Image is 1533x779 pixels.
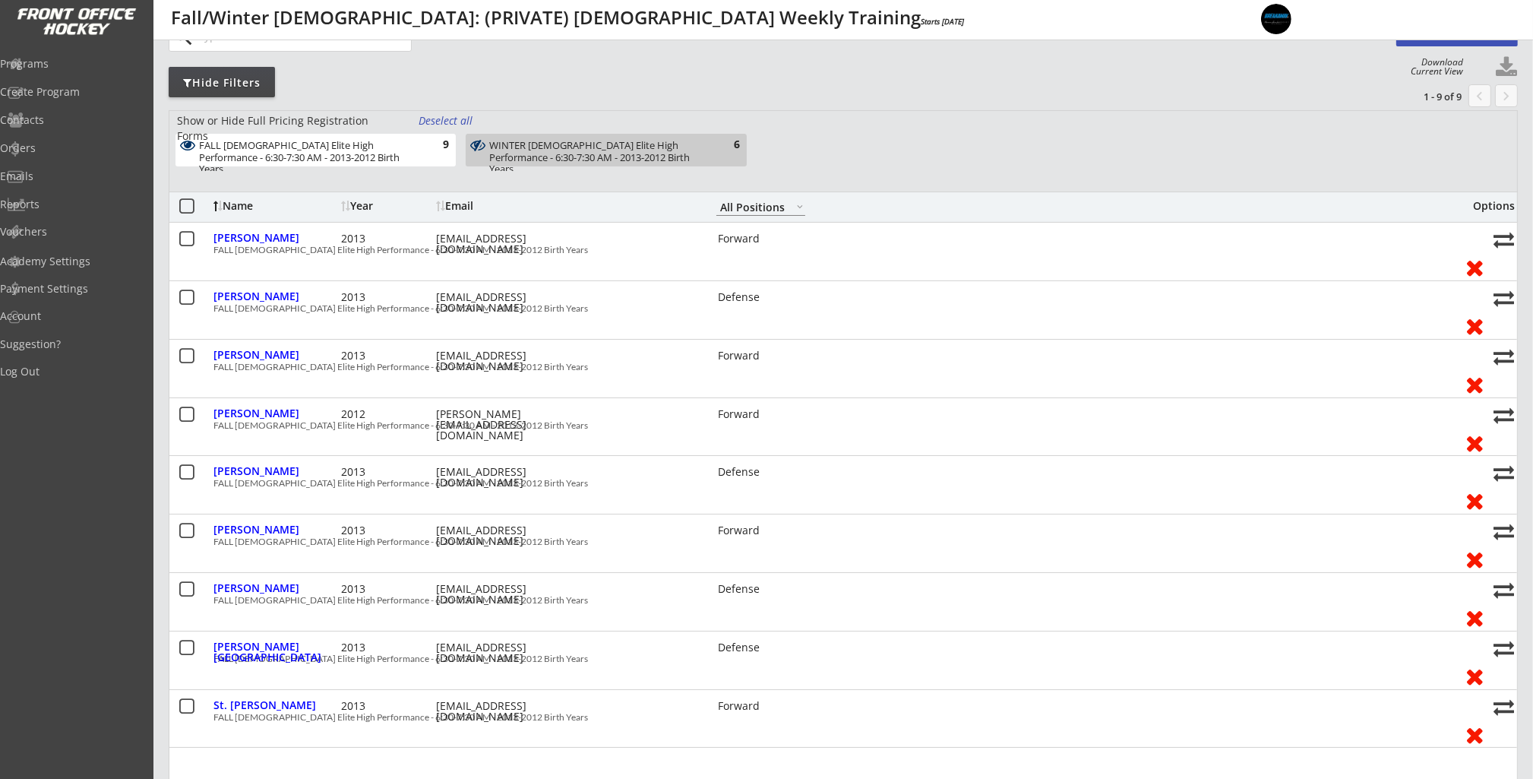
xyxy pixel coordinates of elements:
[1493,463,1514,483] button: Move player
[718,584,807,594] div: Defense
[213,408,337,419] div: [PERSON_NAME]
[213,421,1452,430] div: FALL [DEMOGRAPHIC_DATA] Elite High Performance - 6:30-7:30 AM - 2013-2012 Birth Years
[213,713,1452,722] div: FALL [DEMOGRAPHIC_DATA] Elite High Performance - 6:30-7:30 AM - 2013-2012 Birth Years
[436,701,573,722] div: [EMAIL_ADDRESS][DOMAIN_NAME]
[213,583,337,594] div: [PERSON_NAME]
[718,292,807,302] div: Defense
[213,466,337,477] div: [PERSON_NAME]
[341,201,432,211] div: Year
[341,467,432,477] div: 2013
[341,642,432,653] div: 2013
[718,642,807,653] div: Defense
[213,291,337,302] div: [PERSON_NAME]
[1493,521,1514,542] button: Move player
[213,201,337,211] div: Name
[1468,84,1491,107] button: chevron_left
[213,363,1452,372] div: FALL [DEMOGRAPHIC_DATA] Elite High Performance - 6:30-7:30 AM - 2013-2012 Birth Years
[1461,547,1489,571] button: Remove from roster (no refund)
[436,233,573,255] div: [EMAIL_ADDRESS][DOMAIN_NAME]
[341,409,432,420] div: 2012
[489,139,705,163] div: WINTER Female Elite High Performance - 6:30-7:30 AM - 2013-2012 Birth Years
[436,467,573,488] div: [EMAIL_ADDRESS][DOMAIN_NAME]
[921,16,964,27] em: Starts [DATE]
[213,350,337,360] div: [PERSON_NAME]
[718,233,807,244] div: Forward
[1461,664,1489,688] button: Remove from roster (no refund)
[1461,431,1489,454] button: Remove from roster (no refund)
[1461,489,1489,512] button: Remove from roster (no refund)
[213,304,1452,313] div: FALL [DEMOGRAPHIC_DATA] Elite High Performance - 6:30-7:30 AM - 2013-2012 Birth Years
[1461,606,1489,629] button: Remove from roster (no refund)
[1493,230,1514,250] button: Move player
[213,479,1452,488] div: FALL [DEMOGRAPHIC_DATA] Elite High Performance - 6:30-7:30 AM - 2013-2012 Birth Years
[1461,255,1489,279] button: Remove from roster (no refund)
[718,701,807,711] div: Forward
[718,409,807,420] div: Forward
[1493,580,1514,600] button: Move player
[436,201,573,211] div: Email
[341,701,432,711] div: 2013
[341,525,432,536] div: 2013
[213,524,337,535] div: [PERSON_NAME]
[1461,314,1489,337] button: Remove from roster (no refund)
[1493,288,1514,309] button: Move player
[1403,58,1463,76] div: Download Current View
[213,654,1452,663] div: FALL [DEMOGRAPHIC_DATA] Elite High Performance - 6:30-7:30 AM - 2013-2012 Birth Years
[436,642,573,663] div: [EMAIL_ADDRESS][DOMAIN_NAME]
[341,584,432,594] div: 2013
[718,350,807,361] div: Forward
[199,140,415,176] div: FALL [DEMOGRAPHIC_DATA] Elite High Performance - 6:30-7:30 AM - 2013-2012 Birth Years
[341,233,432,244] div: 2013
[1461,723,1489,746] button: Remove from roster (no refund)
[1493,347,1514,367] button: Move player
[199,139,415,163] div: FALL Female Elite High Performance - 6:30-7:30 AM - 2013-2012 Birth Years
[177,113,400,143] div: Show or Hide Full Pricing Registration Forms
[213,245,1452,255] div: FALL [DEMOGRAPHIC_DATA] Elite High Performance - 6:30-7:30 AM - 2013-2012 Birth Years
[436,409,573,441] div: [PERSON_NAME][EMAIL_ADDRESS][DOMAIN_NAME]
[1461,201,1515,211] div: Options
[213,233,337,243] div: [PERSON_NAME]
[1493,697,1514,717] button: Move player
[1383,90,1462,103] div: 1 - 9 of 9
[1493,405,1514,426] button: Move player
[213,700,337,711] div: St. [PERSON_NAME]
[718,525,807,536] div: Forward
[1495,56,1518,79] button: Click to download full roster. Your browser settings may try to block it, check your security set...
[213,596,1452,605] div: FALL [DEMOGRAPHIC_DATA] Elite High Performance - 6:30-7:30 AM - 2013-2012 Birth Years
[718,467,807,477] div: Defense
[436,350,573,372] div: [EMAIL_ADDRESS][DOMAIN_NAME]
[436,525,573,546] div: [EMAIL_ADDRESS][DOMAIN_NAME]
[1493,638,1514,659] button: Move player
[436,584,573,605] div: [EMAIL_ADDRESS][DOMAIN_NAME]
[341,292,432,302] div: 2013
[419,138,449,153] div: 9
[436,292,573,313] div: [EMAIL_ADDRESS][DOMAIN_NAME]
[489,140,705,176] div: WINTER [DEMOGRAPHIC_DATA] Elite High Performance - 6:30-7:30 AM - 2013-2012 Birth Years
[1495,84,1518,107] button: keyboard_arrow_right
[213,537,1452,546] div: FALL [DEMOGRAPHIC_DATA] Elite High Performance - 6:30-7:30 AM - 2013-2012 Birth Years
[213,641,337,663] div: [PERSON_NAME][GEOGRAPHIC_DATA]
[341,350,432,361] div: 2013
[1461,372,1489,396] button: Remove from roster (no refund)
[710,138,740,153] div: 6
[419,113,475,128] div: Deselect all
[169,75,275,90] div: Hide Filters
